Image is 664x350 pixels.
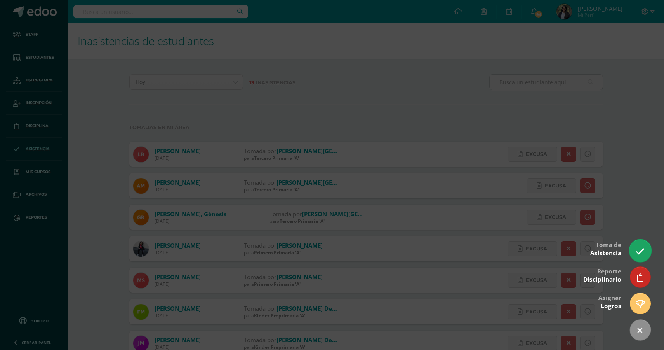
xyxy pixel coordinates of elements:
div: Asignar [598,289,621,314]
span: Logros [601,302,621,310]
span: Asistencia [590,249,621,257]
span: Disciplinario [583,275,621,283]
div: Toma de [590,236,621,261]
div: Reporte [583,262,621,287]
